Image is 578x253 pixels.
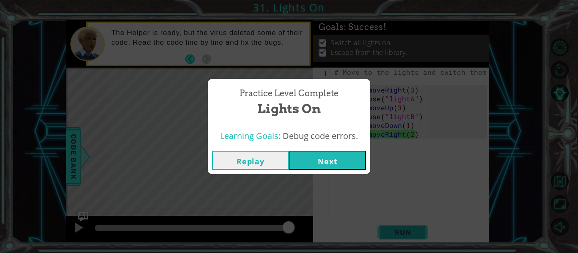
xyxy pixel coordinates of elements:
button: Next [289,151,366,170]
span: Practice Level Complete [239,87,339,100]
button: Replay [212,151,289,170]
span: Lights On [257,100,321,118]
span: Learning Goals: [220,130,281,141]
span: Debug code errors. [283,130,358,141]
